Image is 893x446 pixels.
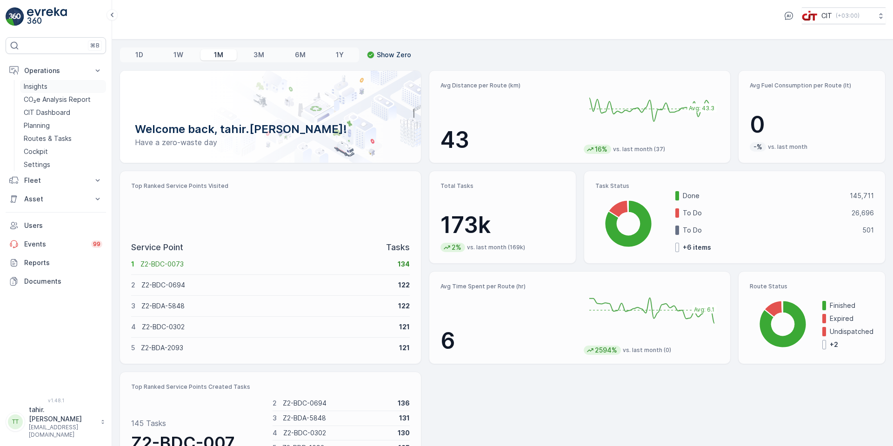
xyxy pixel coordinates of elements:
p: Top Ranked Service Points Created Tasks [131,383,410,391]
a: Reports [6,253,106,272]
p: 4 [131,322,136,332]
p: 121 [399,343,410,353]
p: 26,696 [852,208,874,218]
p: 1W [173,50,183,60]
p: 134 [398,260,410,269]
p: Documents [24,277,102,286]
p: 43 [440,126,576,154]
p: Operations [24,66,87,75]
p: Routes & Tasks [24,134,72,143]
p: 121 [399,322,410,332]
img: logo_light-DOdMpM7g.png [27,7,67,26]
p: 2 [131,280,135,290]
p: vs. last month [768,143,807,151]
p: To Do [683,226,856,235]
img: logo [6,7,24,26]
p: [EMAIL_ADDRESS][DOMAIN_NAME] [29,424,96,439]
p: 2594% [594,346,618,355]
p: Z2-BDA-5848 [283,413,393,423]
p: Show Zero [377,50,411,60]
p: Expired [830,314,874,323]
a: Planning [20,119,106,132]
p: Z2-BDC-0302 [283,428,392,438]
p: ( +03:00 ) [836,12,860,20]
p: 122 [398,280,410,290]
p: 5 [131,343,135,353]
p: Welcome back, tahir.[PERSON_NAME]! [135,122,406,137]
p: Settings [24,160,50,169]
p: 173k [440,211,565,239]
p: Done [683,191,844,200]
p: Service Point [131,241,183,254]
img: cit-logo_pOk6rL0.png [802,11,818,21]
p: 131 [399,413,410,423]
p: Route Status [750,283,874,290]
p: vs. last month (37) [613,146,665,153]
p: Z2-BDC-0302 [142,322,393,332]
p: Reports [24,258,102,267]
p: Planning [24,121,50,130]
p: Tasks [386,241,410,254]
p: 501 [862,226,874,235]
p: Cockpit [24,147,48,156]
p: 3 [273,413,277,423]
p: Z2-BDC-0073 [140,260,392,269]
button: Fleet [6,171,106,190]
p: 122 [398,301,410,311]
p: Top Ranked Service Points Visited [131,182,410,190]
p: Users [24,221,102,230]
p: 1M [214,50,223,60]
button: Operations [6,61,106,80]
span: v 1.48.1 [6,398,106,403]
p: 1 [131,260,134,269]
p: 2 [273,399,277,408]
button: Asset [6,190,106,208]
p: CIT Dashboard [24,108,70,117]
p: To Do [683,208,846,218]
p: 1D [135,50,143,60]
p: CIT [821,11,832,20]
a: CO₂e Analysis Report [20,93,106,106]
button: TTtahir.[PERSON_NAME][EMAIL_ADDRESS][DOMAIN_NAME] [6,405,106,439]
a: Routes & Tasks [20,132,106,145]
p: Z2-BDC-0694 [141,280,392,290]
a: Users [6,216,106,235]
p: Events [24,240,86,249]
p: Avg Distance per Route (km) [440,82,576,89]
a: Insights [20,80,106,93]
p: CO₂e Analysis Report [24,95,91,104]
a: Cockpit [20,145,106,158]
p: Have a zero-waste day [135,137,406,148]
div: TT [8,414,23,429]
p: 130 [398,428,410,438]
p: 1Y [336,50,344,60]
a: Settings [20,158,106,171]
p: Asset [24,194,87,204]
p: 6M [295,50,306,60]
p: 4 [273,428,277,438]
p: Task Status [595,182,874,190]
p: 0 [750,111,874,139]
p: vs. last month (169k) [467,244,525,251]
p: Undispatched [830,327,874,336]
a: Documents [6,272,106,291]
p: -% [753,142,763,152]
p: 136 [398,399,410,408]
p: + 2 [830,340,838,349]
p: Finished [830,301,874,310]
p: 99 [93,240,100,248]
p: tahir.[PERSON_NAME] [29,405,96,424]
p: Z2-BDA-2093 [141,343,393,353]
p: 3M [253,50,264,60]
p: 2% [451,243,462,252]
p: Avg Time Spent per Route (hr) [440,283,576,290]
button: CIT(+03:00) [802,7,886,24]
p: 3 [131,301,135,311]
a: Events99 [6,235,106,253]
p: Avg Fuel Consumption per Route (lt) [750,82,874,89]
p: Fleet [24,176,87,185]
p: Z2-BDA-5848 [141,301,392,311]
p: + 6 items [683,243,711,252]
a: CIT Dashboard [20,106,106,119]
p: 16% [594,145,608,154]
